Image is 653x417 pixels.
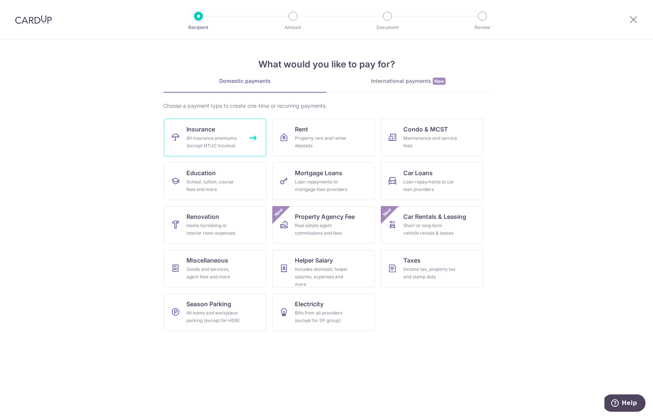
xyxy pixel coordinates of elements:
[403,125,448,134] span: Condo & MCST
[186,256,228,265] span: Miscellaneous
[381,119,483,156] a: Condo & MCSTMaintenance and service fees
[295,309,349,324] div: Bills from all providers (except for SP group)
[604,394,645,413] iframe: Opens a widget where you can find more information
[403,222,458,237] div: Short or long‑term vehicle rentals & leases
[272,250,375,287] a: Helper SalaryIncludes domestic helper salaries, expenses and more
[186,134,241,150] div: All insurance premiums (except NTUC Income)
[381,162,483,200] a: Car LoansLoan repayments to car loan providers
[164,293,266,331] a: Season ParkingAll home and workplace parking (except for HDB)
[381,206,394,218] span: New
[273,206,285,218] span: New
[164,119,266,156] a: InsuranceAll insurance premiums (except NTUC Income)
[17,5,33,12] span: Help
[164,162,266,200] a: EducationSchool, tuition, course fees and more
[295,178,349,193] div: Loan repayments to mortgage loan providers
[186,222,241,237] div: Home furnishing or interior reno-expenses
[272,162,375,200] a: Mortgage LoansLoan repayments to mortgage loan providers
[295,134,349,150] div: Property rent and rental deposits
[403,256,421,265] span: Taxes
[272,293,375,331] a: ElectricityBills from all providers (except for SP group)
[403,266,458,281] div: Income tax, property tax and stamp duty
[381,206,483,244] a: Car Rentals & LeasingShort or long‑term vehicle rentals & leasesNew
[403,134,458,150] div: Maintenance and service fees
[295,212,355,221] span: Property Agency Fee
[403,212,466,221] span: Car Rentals & Leasing
[403,178,458,193] div: Loan repayments to car loan providers
[186,299,231,309] span: Season Parking
[272,206,375,244] a: Property Agency FeeReal estate agent commissions and feesNew
[186,178,241,193] div: School, tuition, course fees and more
[360,24,415,31] p: Document
[163,77,326,85] div: Domestic payments
[186,309,241,324] div: All home and workplace parking (except for HDB)
[164,206,266,244] a: RenovationHome furnishing or interior reno-expenses
[403,168,433,177] span: Car Loans
[295,222,349,237] div: Real estate agent commissions and fees
[171,24,226,31] p: Recipient
[272,119,375,156] a: RentProperty rent and rental deposits
[455,24,510,31] p: Review
[295,266,349,288] div: Includes domestic helper salaries, expenses and more
[295,256,333,265] span: Helper Salary
[163,102,490,110] div: Choose a payment type to create one-time or recurring payments.
[295,125,308,134] span: Rent
[265,24,321,31] p: Amount
[186,212,219,221] span: Renovation
[186,125,215,134] span: Insurance
[381,250,483,287] a: TaxesIncome tax, property tax and stamp duty
[295,299,323,309] span: Electricity
[186,266,241,281] div: Goods and services, agent fees and more
[163,58,490,71] h4: What would you like to pay for?
[15,15,52,24] img: CardUp
[433,78,446,85] span: New
[326,77,490,85] div: International payments
[295,168,342,177] span: Mortgage Loans
[186,168,216,177] span: Education
[164,250,266,287] a: MiscellaneousGoods and services, agent fees and more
